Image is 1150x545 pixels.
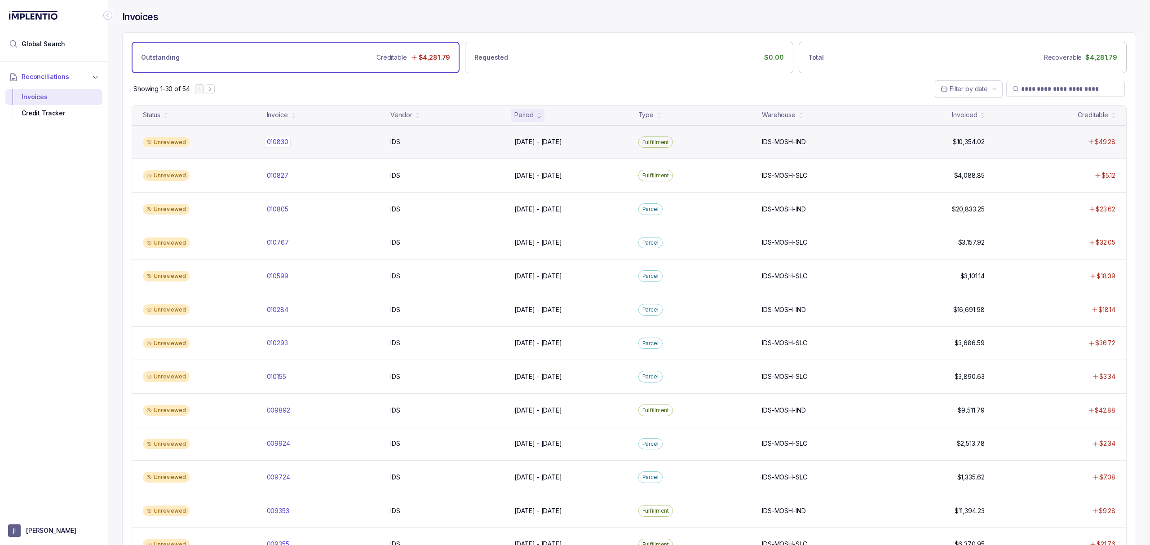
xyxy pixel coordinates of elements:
p: $3,890.63 [955,372,985,381]
p: $5.12 [1101,171,1115,180]
span: Reconciliations [22,72,69,81]
p: Outstanding [141,53,179,62]
p: Parcel [642,205,659,214]
button: Reconciliations [5,67,102,87]
p: [DATE] - [DATE] [514,506,562,515]
p: IDS-MOSH-IND [762,506,805,515]
div: Period [514,110,534,119]
div: Unreviewed [143,304,190,315]
p: 010293 [267,338,288,347]
p: $3.34 [1099,372,1115,381]
p: Creditable [376,53,407,62]
p: 010599 [267,272,288,281]
p: IDS-MOSH-SLC [762,473,807,482]
p: Parcel [642,372,659,381]
p: IDS [390,406,400,415]
p: Parcel [642,272,659,281]
div: Remaining page entries [133,84,190,93]
div: Credit Tracker [13,105,95,121]
p: $4,281.79 [1085,53,1117,62]
p: $49.28 [1095,137,1115,146]
div: Unreviewed [143,237,190,248]
span: Filter by date [950,85,988,92]
p: IDS-MOSH-IND [762,406,805,415]
p: [DATE] - [DATE] [514,137,562,146]
div: Unreviewed [143,371,190,382]
p: IDS [390,205,400,214]
p: $3,686.59 [955,338,985,347]
div: Collapse Icon [102,10,113,21]
p: Parcel [642,473,659,482]
p: 009353 [267,506,289,515]
p: $10,354.02 [953,137,985,146]
p: $18.14 [1098,305,1115,314]
p: [DATE] - [DATE] [514,305,562,314]
p: 009724 [267,473,290,482]
button: User initials[PERSON_NAME] [8,524,100,537]
p: [PERSON_NAME] [26,526,76,535]
p: Fulfillment [642,506,669,515]
p: IDS [390,439,400,448]
p: [DATE] - [DATE] [514,171,562,180]
p: $1,335.62 [957,473,985,482]
p: [DATE] - [DATE] [514,372,562,381]
p: [DATE] - [DATE] [514,473,562,482]
p: $16,691.98 [953,305,985,314]
div: Reconciliations [5,87,102,123]
p: $3,101.14 [960,272,985,281]
p: IDS [390,137,400,146]
p: Recoverable [1044,53,1082,62]
p: $32.05 [1096,238,1115,247]
p: $2.34 [1099,439,1115,448]
div: Unreviewed [143,338,190,349]
p: $7.08 [1099,473,1115,482]
p: Parcel [642,305,659,314]
p: [DATE] - [DATE] [514,338,562,347]
div: Unreviewed [143,505,190,516]
span: User initials [8,524,21,537]
p: IDS-MOSH-IND [762,305,805,314]
div: Unreviewed [143,137,190,148]
div: Unreviewed [143,439,190,449]
p: 009892 [267,406,290,415]
h4: Invoices [122,11,158,23]
p: IDS [390,272,400,281]
p: 010830 [265,137,291,147]
p: $42.88 [1095,406,1115,415]
p: $3,157.92 [958,238,985,247]
p: $9.28 [1099,506,1115,515]
p: $36.72 [1095,338,1115,347]
p: $2,513.78 [957,439,985,448]
div: Unreviewed [143,170,190,181]
div: Warehouse [762,110,796,119]
div: Type [638,110,654,119]
p: $4,281.79 [419,53,451,62]
div: Vendor [390,110,412,119]
p: IDS [390,238,400,247]
p: [DATE] - [DATE] [514,406,562,415]
div: Invoice [267,110,288,119]
p: IDS [390,473,400,482]
p: Parcel [642,339,659,348]
button: Next Page [206,84,215,93]
p: 010284 [267,305,288,314]
p: Fulfillment [642,406,669,415]
p: Total [808,53,824,62]
p: Fulfillment [642,171,669,180]
p: IDS-MOSH-IND [762,205,805,214]
div: Status [143,110,160,119]
p: 010767 [267,238,289,247]
p: IDS [390,372,400,381]
p: 010155 [267,372,286,381]
p: $0.00 [764,53,783,62]
div: Unreviewed [143,472,190,483]
p: 009924 [267,439,290,448]
p: Parcel [642,440,659,448]
p: IDS [390,305,400,314]
p: 010805 [267,205,288,214]
p: IDS [390,338,400,347]
p: [DATE] - [DATE] [514,272,562,281]
p: IDS [390,506,400,515]
div: Unreviewed [143,271,190,281]
p: IDS-MOSH-SLC [762,171,807,180]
